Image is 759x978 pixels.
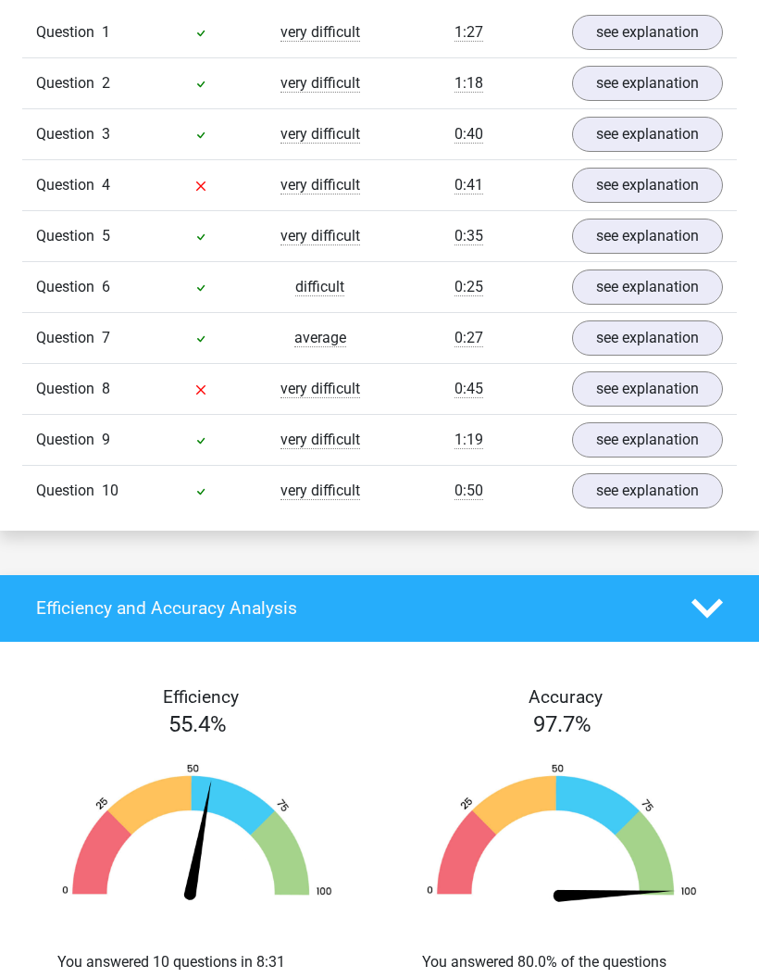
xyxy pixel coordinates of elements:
h4: Efficiency and Accuracy Analysis [36,597,664,619]
span: very difficult [280,431,360,449]
span: 1:27 [454,23,483,42]
span: 0:35 [454,227,483,245]
a: see explanation [572,15,723,50]
span: 55.4% [168,711,227,737]
a: see explanation [572,422,723,458]
span: 1:19 [454,431,483,449]
span: Question [36,225,102,247]
span: 5 [102,227,110,244]
span: 0:41 [454,176,483,194]
span: very difficult [280,23,360,42]
span: 2 [102,74,110,92]
span: very difficult [280,380,360,398]
a: see explanation [572,168,723,203]
a: see explanation [572,270,723,305]
span: average [294,329,346,347]
span: 0:25 [454,278,483,296]
span: Question [36,123,102,145]
span: 7 [102,329,110,346]
span: very difficult [280,74,360,93]
h4: Accuracy [401,686,730,708]
span: very difficult [280,176,360,194]
span: Question [36,21,102,44]
span: 1:18 [454,74,483,93]
span: Question [36,276,102,298]
span: Question [36,72,102,94]
span: 1 [102,23,110,41]
span: Question [36,378,102,400]
a: see explanation [572,117,723,152]
span: Question [36,480,102,502]
a: see explanation [572,320,723,356]
span: 4 [102,176,110,194]
span: Question [36,429,102,451]
a: see explanation [572,66,723,101]
h4: Efficiency [36,686,366,708]
span: 3 [102,125,110,143]
span: 0:45 [454,380,483,398]
a: see explanation [572,473,723,508]
span: Question [36,174,102,196]
span: very difficult [280,125,360,144]
span: 6 [102,278,110,295]
a: see explanation [572,219,723,254]
span: Question [36,327,102,349]
span: 0:40 [454,125,483,144]
span: 9 [102,431,110,448]
span: difficult [295,278,344,296]
span: 0:27 [454,329,483,347]
span: very difficult [280,482,360,500]
span: 97.7% [533,711,591,737]
span: very difficult [280,227,360,245]
span: 10 [102,482,118,499]
img: 55.29014c7fce35.png [43,763,352,907]
a: see explanation [572,371,723,407]
span: 0:50 [454,482,483,500]
img: 98.41938266bc92.png [407,763,716,907]
span: 8 [102,380,110,397]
